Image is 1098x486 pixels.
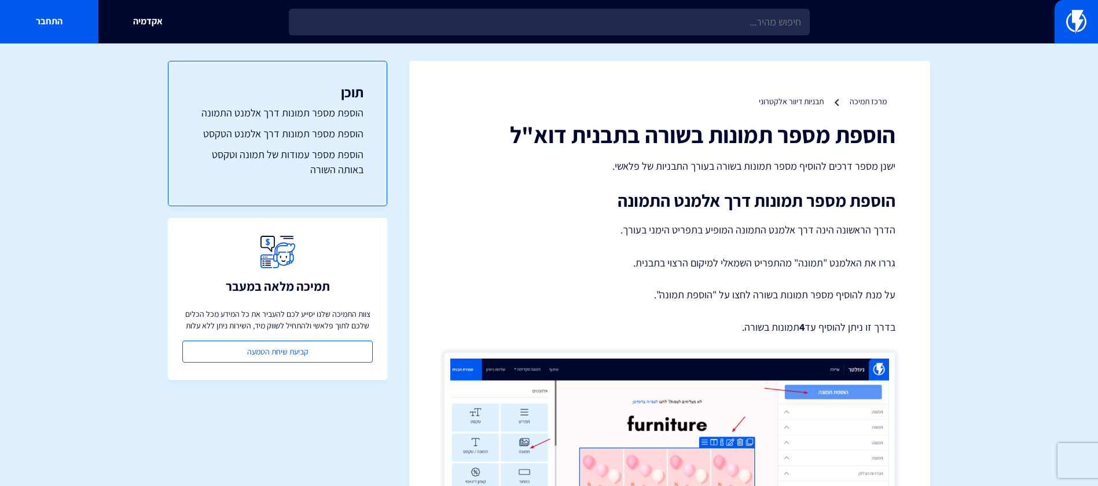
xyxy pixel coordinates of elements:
h2: הוספת מספר תמונות דרך אלמנט התמונה [444,191,895,210]
p: ישנן מספר דרכים להוסיף מספר תמונות בשורה בעורך התבניות של פלאשי. [444,159,895,174]
p: הדרך הראשונה הינה דרך אלמנט התמונה המופיע בתפריט הימני בעורך. [444,222,895,238]
h1: הוספת מספר תמונות בשורה בתבנית דוא"ל [444,122,895,147]
a: הוספת מספר תמונות דרך אלמנט הטקסט [192,126,363,141]
p: בדרך זו ניתן להוסיף עד תמונות בשורה. [444,320,895,335]
p: על מנת להוסיף מספר תמונות בשורה לחצו על "הוספת תמונה". [444,287,895,302]
a: קביעת שיחת הטמעה [182,341,373,363]
p: גררו את האלמנט "תמונה" מהתפריט השמאלי למיקום הרצוי בתבנית. [444,255,895,271]
h3: תמיכה מלאה במעבר [226,279,330,293]
p: צוות התמיכה שלנו יסייע לכם להעביר את כל המידע מכל הכלים שלכם לתוך פלאשי ולהתחיל לשווק מיד, השירות... [182,308,373,331]
a: מרכז תמיכה [850,96,887,107]
a: הוספת מספר עמודות של תמונה וטקסט באותה השורה [192,147,363,177]
h3: תוכן [192,85,363,100]
input: חיפוש מהיר... [289,9,810,35]
strong: 4 [799,320,805,334]
a: תבניות דיוור אלקטרוני [759,96,824,107]
a: הוספת מספר תמונות דרך אלמנט התמונה [192,105,363,120]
